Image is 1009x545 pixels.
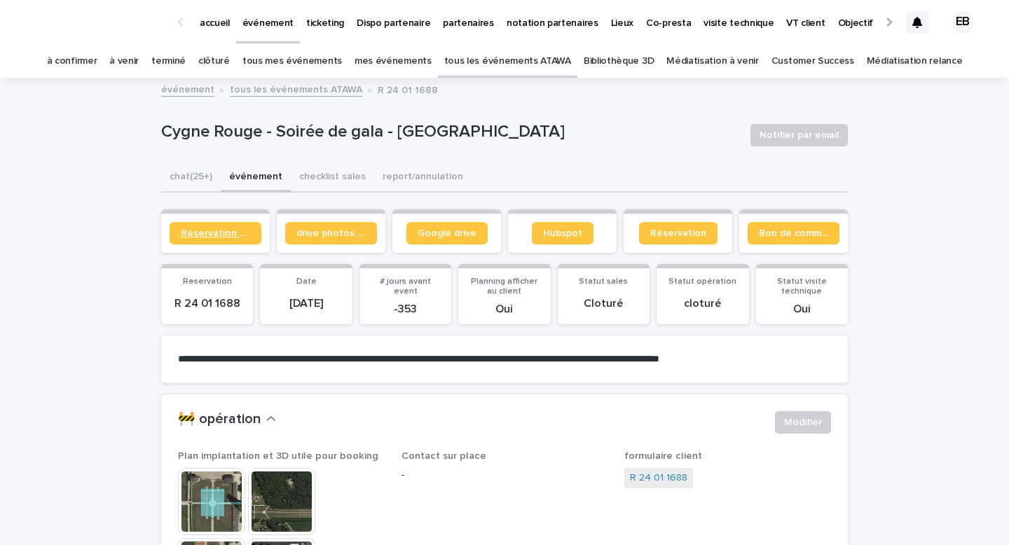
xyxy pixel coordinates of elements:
button: Notifier par email [750,124,848,146]
span: Planning afficher au client [471,277,537,296]
a: Customer Success [771,45,854,78]
a: clôturé [198,45,230,78]
a: terminé [151,45,186,78]
p: R 24 01 1688 [170,297,245,310]
p: Oui [467,303,542,316]
a: drive photos coordinateur [285,222,377,244]
a: tous les événements ATAWA [230,81,362,97]
button: chat (25+) [161,163,221,193]
span: Plan implantation et 3D utile pour booking [178,451,378,461]
p: [DATE] [268,297,343,310]
p: cloturé [665,297,740,310]
span: Notifier par email [760,128,839,142]
a: à venir [109,45,139,78]
a: Réservation client [170,222,261,244]
p: - [401,468,608,483]
span: Date [296,277,317,286]
span: Modifier [784,415,822,429]
a: Bon de commande [748,222,839,244]
p: Oui [764,303,839,316]
p: Cygne Rouge - Soirée de gala - [GEOGRAPHIC_DATA] [161,122,739,142]
a: Médiatisation relance [867,45,963,78]
span: Statut opération [668,277,736,286]
a: mes événements [355,45,432,78]
span: Réservation client [181,228,250,238]
p: R 24 01 1688 [378,81,438,97]
span: drive photos coordinateur [296,228,366,238]
span: formulaire client [624,451,702,461]
div: EB [952,11,974,34]
a: Médiatisation à venir [666,45,759,78]
a: Google drive [406,222,488,244]
a: Réservation [639,222,718,244]
button: report/annulation [374,163,472,193]
span: Statut visite technique [777,277,827,296]
button: Modifier [775,411,831,434]
span: Réservation [650,228,706,238]
a: R 24 01 1688 [630,471,687,485]
span: Contact sur place [401,451,486,461]
button: événement [221,163,291,193]
img: Ls34BcGeRexTGTNfXpUC [28,8,164,36]
span: Reservation [183,277,232,286]
a: Bibliothèque 3D [584,45,654,78]
a: événement [161,81,214,97]
button: checklist sales [291,163,374,193]
a: tous les événements ATAWA [444,45,571,78]
span: # jours avant event [380,277,431,296]
span: Google drive [418,228,476,238]
p: -353 [368,303,443,316]
span: Statut sales [579,277,628,286]
a: tous mes événements [242,45,342,78]
button: 🚧 opération [178,411,276,428]
span: Bon de commande [759,228,828,238]
p: Cloturé [566,297,641,310]
a: Hubspot [532,222,593,244]
h2: 🚧 opération [178,411,261,428]
a: à confirmer [47,45,97,78]
span: Hubspot [543,228,582,238]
